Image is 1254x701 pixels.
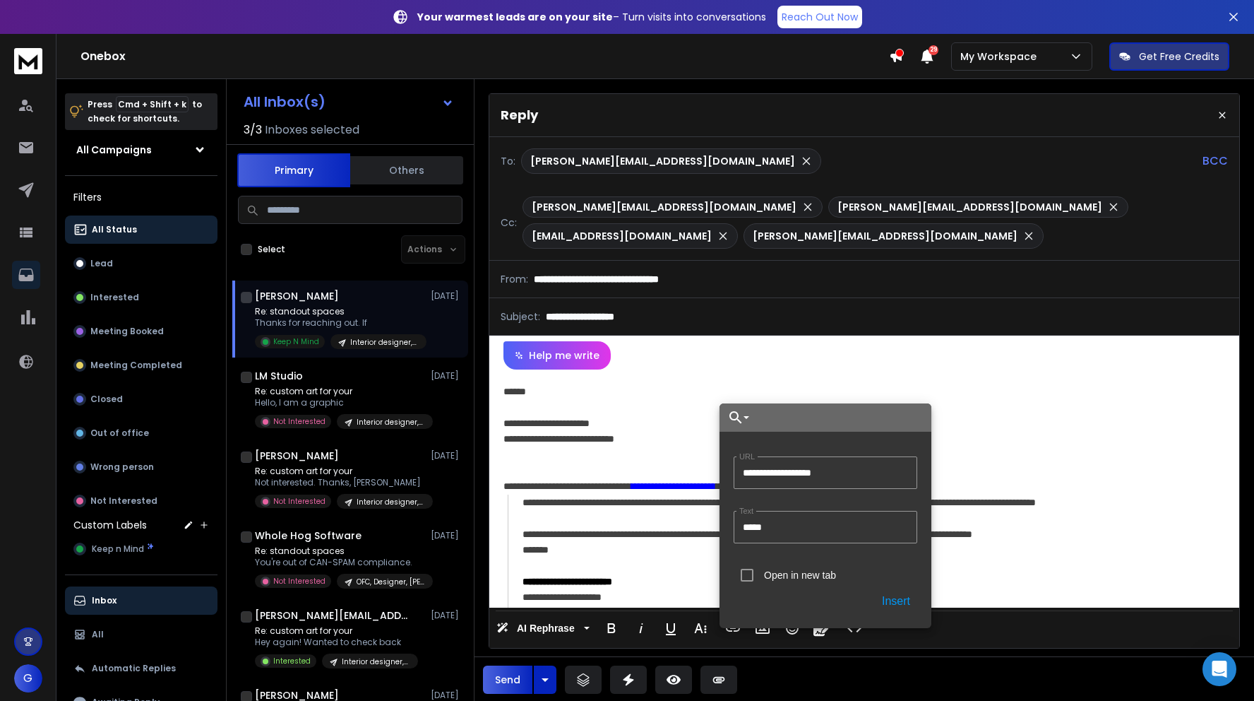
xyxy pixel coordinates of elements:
[875,589,917,614] button: Insert
[265,122,359,139] h3: Inboxes selected
[237,153,350,187] button: Primary
[255,466,424,477] p: Re: custom art for your
[255,608,410,623] h1: [PERSON_NAME][EMAIL_ADDRESS][DOMAIN_NAME]
[532,200,796,214] p: [PERSON_NAME][EMAIL_ADDRESS][DOMAIN_NAME]
[90,495,157,507] p: Not Interested
[255,289,339,303] h1: [PERSON_NAME]
[501,272,528,286] p: From:
[92,595,117,606] p: Inbox
[357,497,424,507] p: Interior designer, creative director, project mgr //1-100 // Architecture, Design firms
[73,518,147,532] h3: Custom Labels
[65,587,217,615] button: Inbox
[350,337,418,348] p: Interior designer, creative director, project mgr //1-100 // Architecture, Design firms
[719,614,746,642] button: Insert Link (⌘K)
[501,216,517,230] p: Cc:
[255,477,424,488] p: Not interested. Thanks, [PERSON_NAME]
[736,452,758,461] label: URL
[255,546,424,557] p: Re: standout spaces
[92,663,176,674] p: Automatic Replies
[483,666,532,694] button: Send
[928,45,938,55] span: 29
[782,10,858,24] p: Reach Out Now
[350,155,463,186] button: Others
[532,229,712,243] p: [EMAIL_ADDRESS][DOMAIN_NAME]
[494,614,592,642] button: AI Rephrase
[255,637,418,648] p: Hey again! Wanted to check back
[657,614,684,642] button: Underline (⌘U)
[736,507,756,516] label: Text
[65,654,217,683] button: Automatic Replies
[841,614,868,642] button: Code View
[244,122,262,139] span: 3 / 3
[90,258,113,269] p: Lead
[431,690,462,701] p: [DATE]
[255,557,424,568] p: You're out of CAN-SPAM compliance.
[417,10,766,24] p: – Turn visits into conversations
[90,461,154,473] p: Wrong person
[501,310,540,324] p: Subject:
[65,385,217,413] button: Closed
[90,394,123,405] p: Closed
[80,48,889,65] h1: Onebox
[14,664,42,693] button: G
[255,317,424,329] p: Thanks for reaching out. If
[65,487,217,515] button: Not Interested
[808,614,835,642] button: Signature
[749,614,776,642] button: Insert Image (⌘P)
[753,229,1017,243] p: [PERSON_NAME][EMAIL_ADDRESS][DOMAIN_NAME]
[273,576,326,587] p: Not Interested
[431,370,462,382] p: [DATE]
[530,154,795,168] p: [PERSON_NAME][EMAIL_ADDRESS][DOMAIN_NAME]
[342,656,410,667] p: Interior designer, creative director, project mgr //1-100 // Architecture, Design firms
[255,306,424,317] p: Re: standout spaces
[273,496,326,507] p: Not Interested
[65,535,217,563] button: Keep n Mind
[65,351,217,379] button: Meeting Completed
[255,529,362,543] h1: Whole Hog Software
[273,416,326,427] p: Not Interested
[719,403,752,432] button: Choose Link
[65,187,217,207] h3: Filters
[273,656,311,666] p: Interested
[116,96,189,112] span: Cmd + Shift + k
[514,623,578,635] span: AI Rephrase
[88,98,202,126] p: Press to check for shortcuts.
[90,360,182,371] p: Meeting Completed
[431,290,462,302] p: [DATE]
[90,428,149,439] p: Out of office
[1202,153,1228,170] p: BCC
[273,336,319,347] p: Keep N Mind
[837,200,1102,214] p: [PERSON_NAME][EMAIL_ADDRESS][DOMAIN_NAME]
[65,249,217,278] button: Lead
[65,283,217,312] button: Interested
[65,620,217,649] button: All
[598,614,625,642] button: Bold (⌘B)
[1139,49,1219,64] p: Get Free Credits
[501,105,538,125] p: Reply
[65,136,217,164] button: All Campaigns
[65,317,217,346] button: Meeting Booked
[777,6,862,28] a: Reach Out Now
[255,625,418,637] p: Re: custom art for your
[764,570,836,581] label: Open in new tab
[501,154,515,168] p: To:
[779,614,806,642] button: Emoticons
[90,292,139,303] p: Interested
[232,88,465,116] button: All Inbox(s)
[244,95,326,109] h1: All Inbox(s)
[431,530,462,541] p: [DATE]
[65,453,217,481] button: Wrong person
[357,577,424,587] p: OFC, Designer, [PERSON_NAME] // 500+ // Staging Cos
[1109,42,1229,71] button: Get Free Credits
[255,397,424,408] p: Hello, I am a graphic
[255,386,424,397] p: Re: custom art for your
[90,326,164,337] p: Meeting Booked
[65,216,217,244] button: All Status
[76,143,152,157] h1: All Campaigns
[92,543,144,555] span: Keep n Mind
[255,449,339,463] h1: [PERSON_NAME]
[503,341,611,370] button: Help me write
[1202,652,1236,686] div: Open Intercom Messenger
